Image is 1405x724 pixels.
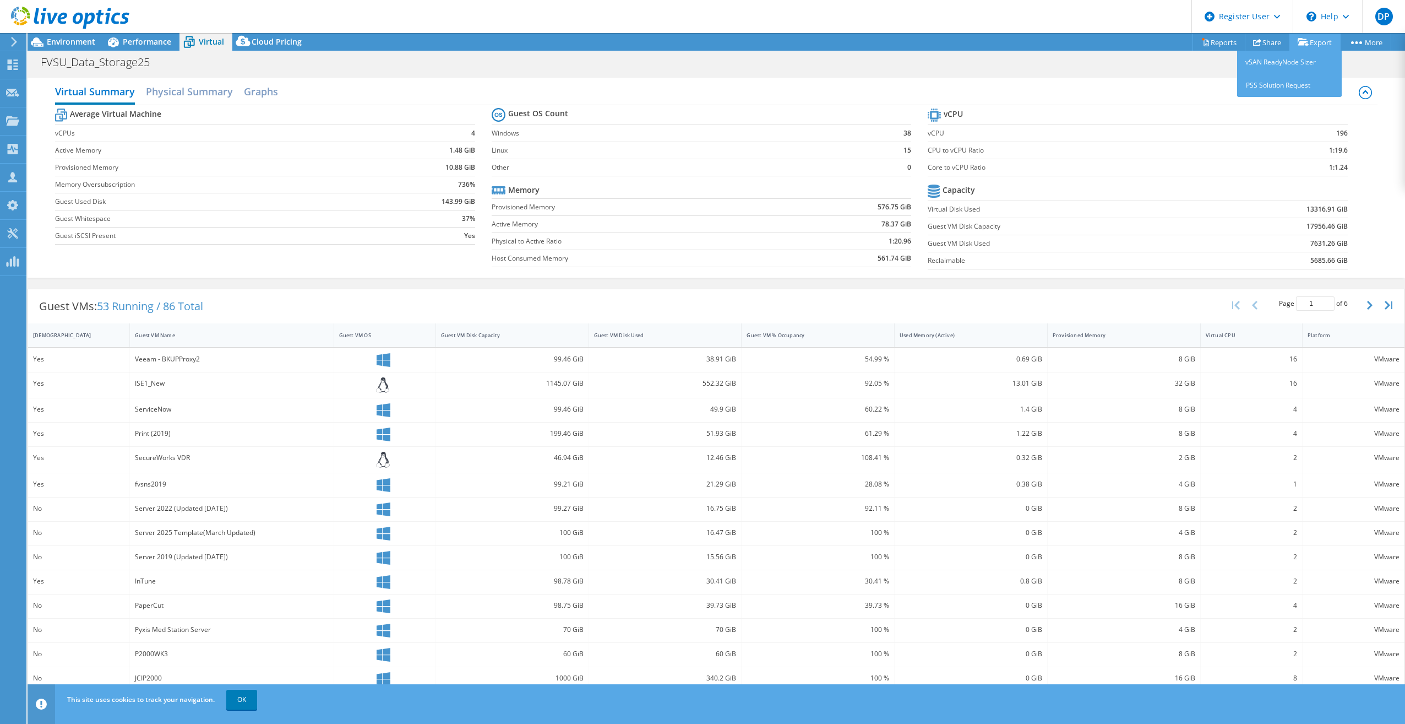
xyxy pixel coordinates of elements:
[900,672,1042,684] div: 0 GiB
[135,403,328,415] div: ServiceNow
[135,648,328,660] div: P2000WK3
[1237,74,1342,97] a: PSS Solution Request
[1053,377,1195,390] div: 32 GiB
[878,202,911,213] b: 576.75 GiB
[1206,452,1297,464] div: 2
[900,332,1029,339] div: Used Memory (Active)
[900,527,1042,539] div: 0 GiB
[1308,527,1399,539] div: VMware
[1308,672,1399,684] div: VMware
[441,377,584,390] div: 1145.07 GiB
[943,185,975,196] b: Capacity
[135,527,328,539] div: Server 2025 Template(March Updated)
[1245,34,1290,51] a: Share
[441,551,584,563] div: 100 GiB
[135,575,328,587] div: InTune
[1336,128,1348,139] b: 196
[747,575,889,587] div: 30.41 %
[594,377,737,390] div: 552.32 GiB
[594,353,737,365] div: 38.91 GiB
[1206,551,1297,563] div: 2
[441,428,584,440] div: 199.46 GiB
[1206,353,1297,365] div: 16
[944,109,963,120] b: vCPU
[67,695,215,704] span: This site uses cookies to track your navigation.
[594,428,737,440] div: 51.93 GiB
[33,672,124,684] div: No
[747,332,876,339] div: Guest VM % Occupancy
[1206,377,1297,390] div: 16
[55,213,374,224] label: Guest Whitespace
[928,128,1252,139] label: vCPU
[747,527,889,539] div: 100 %
[492,162,873,173] label: Other
[928,204,1202,215] label: Virtual Disk Used
[462,213,475,224] b: 37%
[881,219,911,230] b: 78.37 GiB
[1308,452,1399,464] div: VMware
[123,36,171,47] span: Performance
[441,452,584,464] div: 46.94 GiB
[747,403,889,415] div: 60.22 %
[449,145,475,156] b: 1.48 GiB
[747,503,889,515] div: 92.11 %
[441,527,584,539] div: 100 GiB
[1308,428,1399,440] div: VMware
[55,196,374,207] label: Guest Used Disk
[903,128,911,139] b: 38
[441,332,570,339] div: Guest VM Disk Capacity
[33,452,124,464] div: Yes
[900,503,1042,515] div: 0 GiB
[492,236,789,247] label: Physical to Active Ratio
[135,332,315,339] div: Guest VM Name
[508,185,540,196] b: Memory
[1053,332,1182,339] div: Provisioned Memory
[492,219,789,230] label: Active Memory
[441,353,584,365] div: 99.46 GiB
[1308,648,1399,660] div: VMware
[33,332,111,339] div: [DEMOGRAPHIC_DATA]
[594,648,737,660] div: 60 GiB
[900,575,1042,587] div: 0.8 GiB
[135,672,328,684] div: JCIP2000
[1053,599,1195,612] div: 16 GiB
[1308,478,1399,490] div: VMware
[594,452,737,464] div: 12.46 GiB
[1340,34,1391,51] a: More
[33,527,124,539] div: No
[1053,527,1195,539] div: 4 GiB
[900,353,1042,365] div: 0.69 GiB
[1306,12,1316,21] svg: \n
[747,377,889,390] div: 92.05 %
[1206,624,1297,636] div: 2
[594,672,737,684] div: 340.2 GiB
[1279,296,1348,311] span: Page of
[135,377,328,390] div: ISE1_New
[1053,551,1195,563] div: 8 GiB
[33,403,124,415] div: Yes
[889,236,911,247] b: 1:20.96
[55,128,374,139] label: vCPUs
[199,36,224,47] span: Virtual
[135,452,328,464] div: SecureWorks VDR
[1308,503,1399,515] div: VMware
[1329,162,1348,173] b: 1:1.24
[135,503,328,515] div: Server 2022 (Updated [DATE])
[492,145,873,156] label: Linux
[928,255,1202,266] label: Reclaimable
[1192,34,1245,51] a: Reports
[1375,8,1393,25] span: DP
[1053,648,1195,660] div: 8 GiB
[594,624,737,636] div: 70 GiB
[900,478,1042,490] div: 0.38 GiB
[907,162,911,173] b: 0
[135,478,328,490] div: fvsns2019
[1310,238,1348,249] b: 7631.26 GiB
[508,108,568,119] b: Guest OS Count
[339,332,417,339] div: Guest VM OS
[226,690,257,710] a: OK
[747,672,889,684] div: 100 %
[442,196,475,207] b: 143.99 GiB
[492,253,789,264] label: Host Consumed Memory
[900,599,1042,612] div: 0 GiB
